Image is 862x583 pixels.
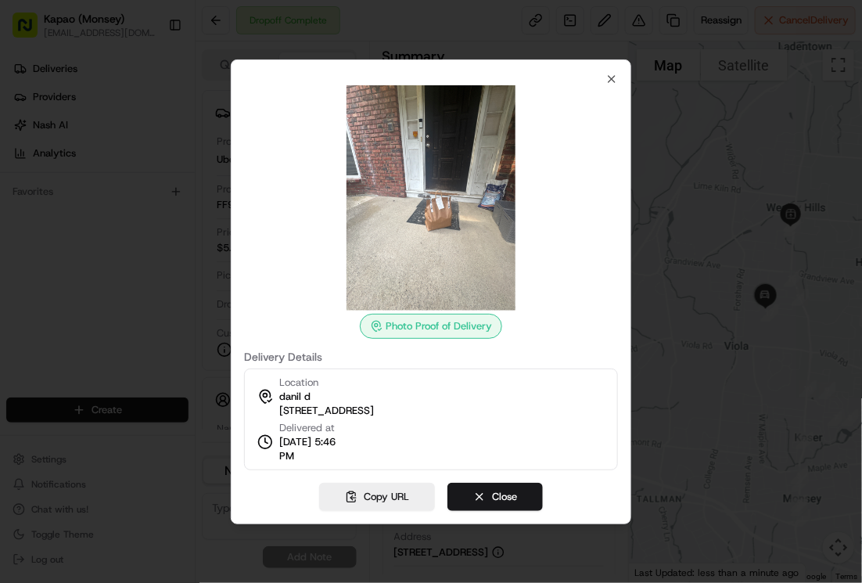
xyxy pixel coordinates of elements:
[279,421,351,435] span: Delivered at
[148,228,251,243] span: API Documentation
[31,228,120,243] span: Knowledge Base
[9,221,126,250] a: 📗Knowledge Base
[41,102,258,118] input: Clear
[319,483,435,511] button: Copy URL
[360,314,502,339] div: Photo Proof of Delivery
[126,221,257,250] a: 💻API Documentation
[156,266,189,278] span: Pylon
[279,390,311,404] span: danil d
[16,229,28,242] div: 📗
[447,483,543,511] button: Close
[279,404,374,418] span: [STREET_ADDRESS]
[16,16,47,48] img: Nash
[279,376,318,390] span: Location
[244,351,618,362] label: Delivery Details
[318,85,544,311] img: photo_proof_of_delivery image
[16,63,285,88] p: Welcome 👋
[110,265,189,278] a: Powered byPylon
[279,435,351,463] span: [DATE] 5:46 PM
[266,155,285,174] button: Start new chat
[132,229,145,242] div: 💻
[16,150,44,178] img: 1736555255976-a54dd68f-1ca7-489b-9aae-adbdc363a1c4
[53,166,198,178] div: We're available if you need us!
[53,150,257,166] div: Start new chat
